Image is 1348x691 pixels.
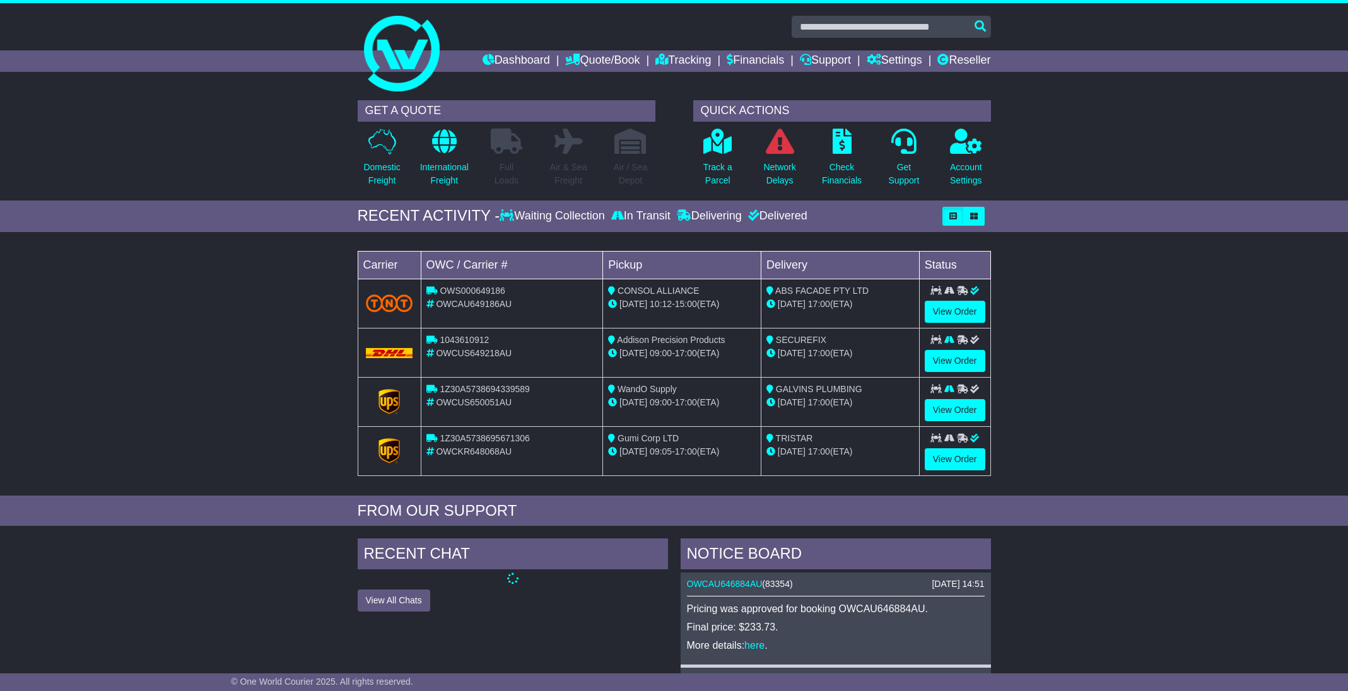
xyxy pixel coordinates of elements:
[775,286,869,296] span: ABS FACADE PTY LTD
[619,348,647,358] span: [DATE]
[363,128,401,194] a: DomesticFreight
[766,396,914,409] div: (ETA)
[436,299,512,309] span: OWCAU649186AU
[763,161,795,187] p: Network Delays
[378,389,400,414] img: GetCarrierServiceLogo
[419,128,469,194] a: InternationalFreight
[618,384,677,394] span: WandO Supply
[650,348,672,358] span: 09:00
[440,286,505,296] span: OWS000649186
[808,446,830,456] span: 17:00
[727,50,784,72] a: Financials
[766,298,914,311] div: (ETA)
[744,640,765,651] a: here
[675,397,697,407] span: 17:00
[822,161,862,187] p: Check Financials
[687,579,763,589] a: OWCAU646884AU
[608,209,674,223] div: In Transit
[693,100,991,122] div: QUICK ACTIONS
[808,299,830,309] span: 17:00
[366,294,413,311] img: TNT_Domestic.png
[808,348,830,358] span: 17:00
[776,433,813,443] span: TRISTAR
[436,397,512,407] span: OWCUS650051AU
[766,445,914,458] div: (ETA)
[363,161,400,187] p: Domestic Freight
[614,161,648,187] p: Air / Sea Depot
[932,579,984,589] div: [DATE] 14:51
[358,100,655,122] div: GET A QUOTE
[765,579,790,589] span: 83354
[949,128,983,194] a: AccountSettings
[776,335,826,345] span: SECUREFIX
[366,348,413,358] img: DHL.png
[358,589,430,612] button: View All Chats
[436,446,512,456] span: OWCKR648068AU
[703,128,733,194] a: Track aParcel
[808,397,830,407] span: 17:00
[608,445,756,458] div: - (ETA)
[674,209,745,223] div: Delivering
[618,286,699,296] span: CONSOL ALLIANCE
[619,397,647,407] span: [DATE]
[778,299,806,309] span: [DATE]
[950,161,982,187] p: Account Settings
[440,433,529,443] span: 1Z30A5738695671306
[687,579,985,589] div: ( )
[650,446,672,456] span: 09:05
[603,251,761,279] td: Pickup
[358,538,668,572] div: RECENT CHAT
[925,399,985,421] a: View Order
[761,251,919,279] td: Delivery
[925,448,985,470] a: View Order
[675,348,697,358] span: 17:00
[231,676,413,687] span: © One World Courier 2025. All rights reserved.
[358,207,500,225] div: RECENT ACTIVITY -
[608,347,756,360] div: - (ETA)
[925,301,985,323] a: View Order
[937,50,990,72] a: Reseller
[778,397,806,407] span: [DATE]
[608,396,756,409] div: - (ETA)
[687,639,985,651] p: More details: .
[650,397,672,407] span: 09:00
[358,502,991,520] div: FROM OUR SUPPORT
[550,161,587,187] p: Air & Sea Freight
[565,50,640,72] a: Quote/Book
[919,251,990,279] td: Status
[867,50,922,72] a: Settings
[888,128,920,194] a: GetSupport
[925,350,985,372] a: View Order
[618,433,679,443] span: Gumi Corp LTD
[378,438,400,463] img: GetCarrierServiceLogo
[776,384,862,394] span: GALVINS PLUMBING
[617,335,725,345] span: Addison Precision Products
[420,161,469,187] p: International Freight
[655,50,711,72] a: Tracking
[821,128,862,194] a: CheckFinancials
[650,299,672,309] span: 10:12
[483,50,550,72] a: Dashboard
[766,347,914,360] div: (ETA)
[800,50,851,72] a: Support
[745,209,807,223] div: Delivered
[500,209,607,223] div: Waiting Collection
[763,128,796,194] a: NetworkDelays
[421,251,603,279] td: OWC / Carrier #
[778,446,806,456] span: [DATE]
[440,384,529,394] span: 1Z30A5738694339589
[681,538,991,572] div: NOTICE BOARD
[491,161,522,187] p: Full Loads
[687,621,985,633] p: Final price: $233.73.
[675,446,697,456] span: 17:00
[778,348,806,358] span: [DATE]
[675,299,697,309] span: 15:00
[436,348,512,358] span: OWCUS649218AU
[703,161,732,187] p: Track a Parcel
[888,161,919,187] p: Get Support
[358,251,421,279] td: Carrier
[619,299,647,309] span: [DATE]
[608,298,756,311] div: - (ETA)
[687,603,985,615] p: Pricing was approved for booking OWCAU646884AU.
[619,446,647,456] span: [DATE]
